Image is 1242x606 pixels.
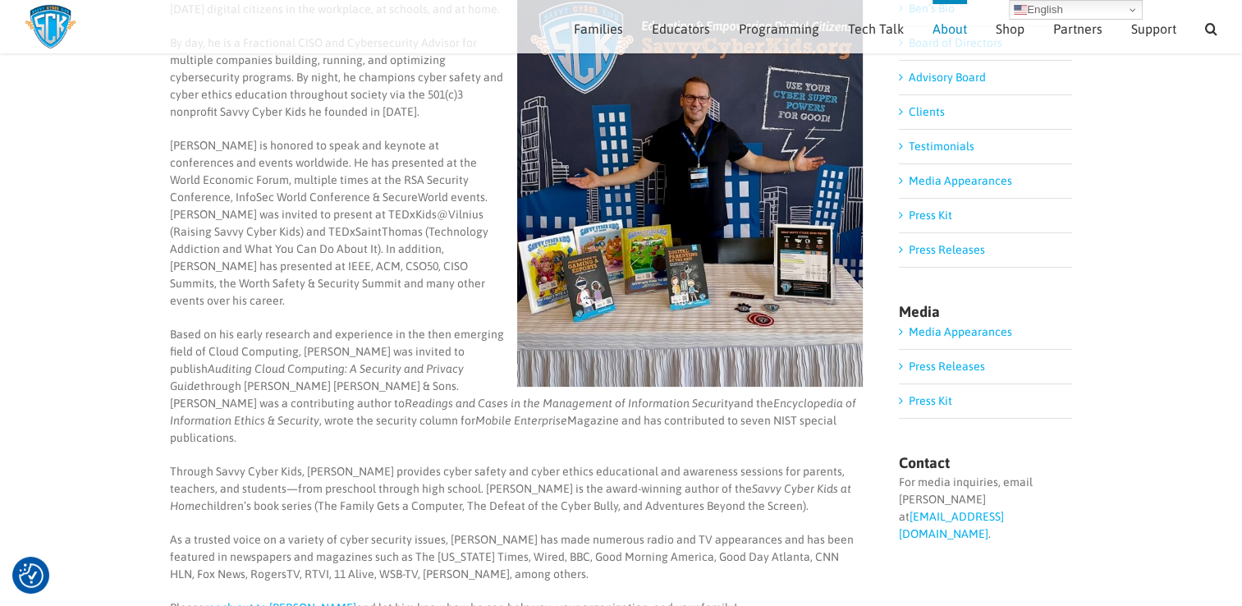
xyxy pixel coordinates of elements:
i: Encyclopedia of Information Ethics & Security [170,397,856,427]
a: Press Releases [909,243,985,256]
a: Press Kit [909,394,952,407]
span: Support [1131,22,1176,35]
p: Based on his early research and experience in the then emerging field of Cloud Computing, [PERSON... [170,326,864,447]
button: Consent Preferences [19,563,44,588]
a: Media Appearances [909,325,1012,338]
p: [PERSON_NAME] is honored to speak and keynote at conferences and events worldwide. He has present... [170,137,864,310]
a: Testimonials [909,140,974,153]
span: Shop [996,22,1024,35]
img: Revisit consent button [19,563,44,588]
i: Savvy Cyber Kids at Home [170,482,851,512]
a: Advisory Board [909,71,986,84]
a: Press Releases [909,360,985,373]
span: Partners [1053,22,1102,35]
p: As a trusted voice on a variety of cyber security issues, [PERSON_NAME] has made numerous radio a... [170,531,864,583]
img: Savvy Cyber Kids Logo [25,4,76,49]
span: Programming [739,22,819,35]
span: Families [574,22,623,35]
h4: Contact [899,456,1072,471]
span: Educators [652,22,710,35]
span: Tech Talk [848,22,904,35]
img: en [1014,3,1027,16]
a: Media Appearances [909,174,1012,187]
i: Auditing Cloud Computing: A Security and Privacy Guide [170,362,464,393]
span: About [933,22,967,35]
i: Readings and Cases in the Management of Information Security [405,397,734,410]
span: By day, he is a Fractional CISO and Cybersecurity Advisor for multiple companies building, runnin... [170,36,503,118]
div: For media inquiries, email [PERSON_NAME] at . [899,474,1072,543]
a: Clients [909,105,945,118]
p: Through Savvy Cyber Kids, [PERSON_NAME] provides cyber safety and cyber ethics educational and aw... [170,463,864,515]
h4: Media [899,305,1072,319]
a: [EMAIL_ADDRESS][DOMAIN_NAME] [899,510,1004,540]
i: Mobile Enterprise [475,414,567,427]
a: Press Kit [909,209,952,222]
